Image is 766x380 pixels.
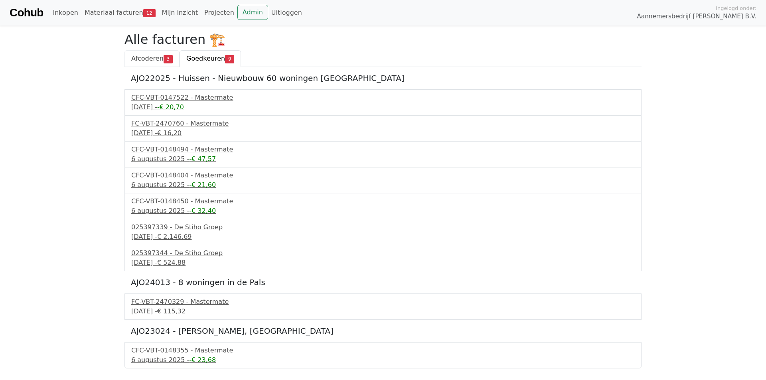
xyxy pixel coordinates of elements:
div: CFC-VBT-0147522 - Mastermate [131,93,635,102]
span: -€ 23,68 [189,356,216,364]
div: 6 augustus 2025 - [131,206,635,216]
span: -€ 21,60 [189,181,216,189]
a: Mijn inzicht [159,5,201,21]
a: 025397339 - De Stiho Groep[DATE] -€ 2.146,69 [131,222,635,242]
div: [DATE] - [131,232,635,242]
div: CFC-VBT-0148494 - Mastermate [131,145,635,154]
div: 6 augustus 2025 - [131,154,635,164]
span: € 524,88 [157,259,186,266]
div: [DATE] - [131,307,635,316]
a: Inkopen [49,5,81,21]
span: Ingelogd onder: [716,4,756,12]
a: Cohub [10,3,43,22]
div: [DATE] - [131,102,635,112]
a: CFC-VBT-0147522 - Mastermate[DATE] --€ 20,70 [131,93,635,112]
span: -€ 20,70 [157,103,184,111]
a: Uitloggen [268,5,305,21]
div: 025397339 - De Stiho Groep [131,222,635,232]
span: 9 [225,55,234,63]
a: FC-VBT-2470760 - Mastermate[DATE] -€ 16,20 [131,119,635,138]
div: CFC-VBT-0148450 - Mastermate [131,197,635,206]
div: 025397344 - De Stiho Groep [131,248,635,258]
h5: AJO22025 - Huissen - Nieuwbouw 60 woningen [GEOGRAPHIC_DATA] [131,73,635,83]
a: Admin [237,5,268,20]
span: Goedkeuren [186,55,225,62]
div: 6 augustus 2025 - [131,355,635,365]
h2: Alle facturen 🏗️ [124,32,642,47]
div: FC-VBT-2470329 - Mastermate [131,297,635,307]
div: 6 augustus 2025 - [131,180,635,190]
span: -€ 32,40 [189,207,216,215]
div: CFC-VBT-0148404 - Mastermate [131,171,635,180]
a: CFC-VBT-0148355 - Mastermate6 augustus 2025 --€ 23,68 [131,346,635,365]
div: FC-VBT-2470760 - Mastermate [131,119,635,128]
div: [DATE] - [131,258,635,268]
h5: AJO24013 - 8 woningen in de Pals [131,278,635,287]
a: CFC-VBT-0148450 - Mastermate6 augustus 2025 --€ 32,40 [131,197,635,216]
a: Afcoderen3 [124,50,180,67]
span: 12 [143,9,156,17]
span: -€ 47,57 [189,155,216,163]
a: Projecten [201,5,237,21]
span: Aannemersbedrijf [PERSON_NAME] B.V. [637,12,756,21]
div: CFC-VBT-0148355 - Mastermate [131,346,635,355]
a: 025397344 - De Stiho Groep[DATE] -€ 524,88 [131,248,635,268]
a: CFC-VBT-0148404 - Mastermate6 augustus 2025 --€ 21,60 [131,171,635,190]
div: [DATE] - [131,128,635,138]
span: € 115,32 [157,307,186,315]
a: Materiaal facturen12 [81,5,159,21]
span: € 2.146,69 [157,233,192,240]
span: Afcoderen [131,55,164,62]
a: CFC-VBT-0148494 - Mastermate6 augustus 2025 --€ 47,57 [131,145,635,164]
a: FC-VBT-2470329 - Mastermate[DATE] -€ 115,32 [131,297,635,316]
h5: AJO23024 - [PERSON_NAME], [GEOGRAPHIC_DATA] [131,326,635,336]
span: € 16,20 [157,129,182,137]
a: Goedkeuren9 [180,50,241,67]
span: 3 [164,55,173,63]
